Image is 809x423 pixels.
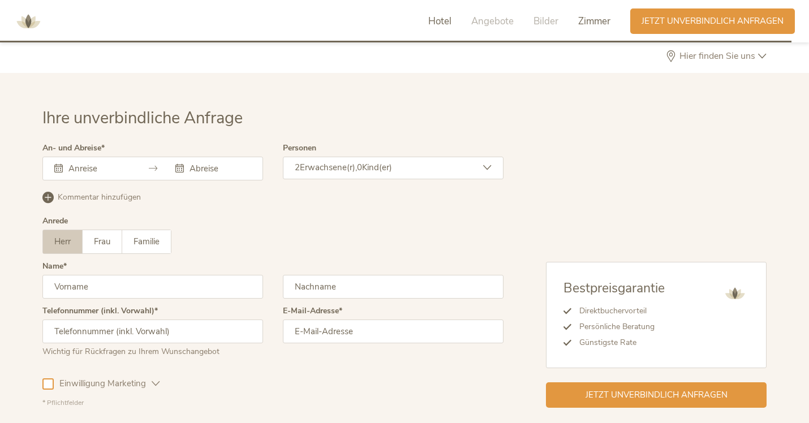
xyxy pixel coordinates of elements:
a: AMONTI & LUNARIS Wellnessresort [11,17,45,25]
img: AMONTI & LUNARIS Wellnessresort [721,279,749,308]
span: Kind(er) [362,162,392,173]
div: Wichtig für Rückfragen zu Ihrem Wunschangebot [42,343,263,357]
span: Bilder [533,15,558,28]
span: 0 [357,162,362,173]
li: Persönliche Beratung [571,319,665,335]
input: Vorname [42,275,263,299]
span: Hier finden Sie uns [677,51,758,61]
span: Ihre unverbindliche Anfrage [42,107,243,129]
span: Kommentar hinzufügen [58,192,141,203]
span: Jetzt unverbindlich anfragen [642,15,784,27]
span: Erwachsene(r), [300,162,357,173]
label: Personen [283,144,316,152]
span: Zimmer [578,15,610,28]
span: Familie [134,236,160,247]
span: Herr [54,236,71,247]
li: Günstigste Rate [571,335,665,351]
span: Einwilligung Marketing [54,378,152,390]
input: Nachname [283,275,504,299]
input: E-Mail-Adresse [283,320,504,343]
label: Name [42,262,67,270]
div: Anrede [42,217,68,225]
img: AMONTI & LUNARIS Wellnessresort [11,5,45,38]
label: Telefonnummer (inkl. Vorwahl) [42,307,158,315]
span: Angebote [471,15,514,28]
span: Hotel [428,15,451,28]
span: 2 [295,162,300,173]
div: * Pflichtfelder [42,398,504,408]
span: Jetzt unverbindlich anfragen [586,389,728,401]
label: E-Mail-Adresse [283,307,342,315]
input: Abreise [187,163,251,174]
label: An- und Abreise [42,144,105,152]
input: Anreise [66,163,130,174]
li: Direktbuchervorteil [571,303,665,319]
span: Frau [94,236,110,247]
span: Bestpreisgarantie [563,279,665,297]
input: Telefonnummer (inkl. Vorwahl) [42,320,263,343]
